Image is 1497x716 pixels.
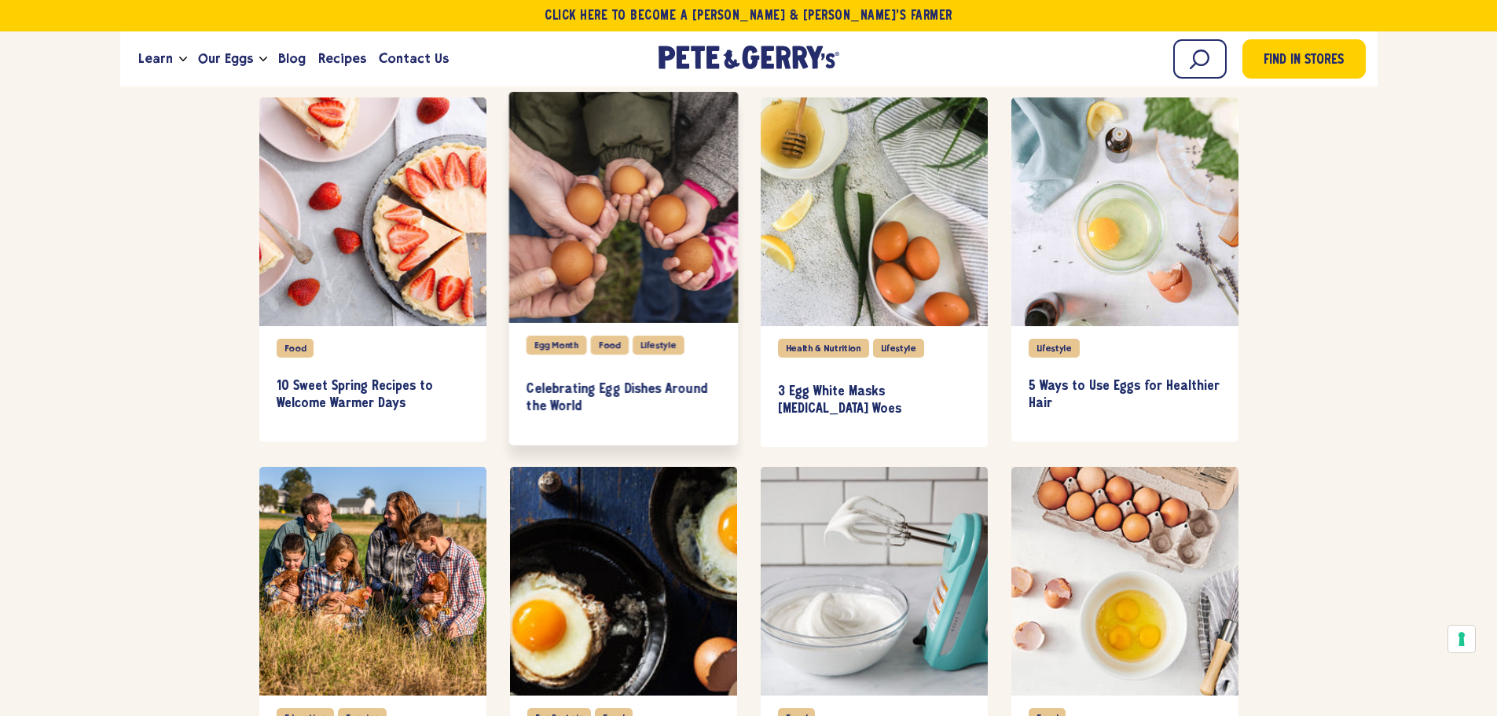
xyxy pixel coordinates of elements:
[526,336,586,354] div: Egg Month
[1264,50,1344,72] span: Find in Stores
[1029,378,1221,412] h3: 5 Ways to Use Eggs for Healthier Hair
[198,49,253,68] span: Our Eggs
[526,381,720,416] h3: Celebrating Egg Dishes Around the World
[590,336,628,354] div: Food
[1242,39,1366,79] a: Find in Stores
[277,364,469,426] a: 10 Sweet Spring Recipes to Welcome Warmer Days
[272,38,312,80] a: Blog
[1029,364,1221,426] a: 5 Ways to Use Eggs for Healthier Hair
[318,49,366,68] span: Recipes
[510,97,737,447] div: item
[192,38,259,80] a: Our Eggs
[1173,39,1227,79] input: Search
[778,369,970,431] a: 3 Egg White Masks [MEDICAL_DATA] Woes
[179,57,187,62] button: Open the dropdown menu for Learn
[778,384,970,417] h3: 3 Egg White Masks [MEDICAL_DATA] Woes
[138,49,173,68] span: Learn
[1011,97,1238,442] div: item
[277,378,469,412] h3: 10 Sweet Spring Recipes to Welcome Warmer Days
[278,49,306,68] span: Blog
[526,367,720,430] a: Celebrating Egg Dishes Around the World
[372,38,455,80] a: Contact Us
[132,38,179,80] a: Learn
[379,49,449,68] span: Contact Us
[277,339,314,358] div: Food
[259,97,486,442] div: item
[632,336,684,354] div: Lifestyle
[312,38,372,80] a: Recipes
[1448,626,1475,652] button: Your consent preferences for tracking technologies
[1029,339,1080,358] div: Lifestyle
[761,97,988,447] div: item
[259,57,267,62] button: Open the dropdown menu for Our Eggs
[778,339,869,358] div: Health & Nutrition
[873,339,924,358] div: Lifestyle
